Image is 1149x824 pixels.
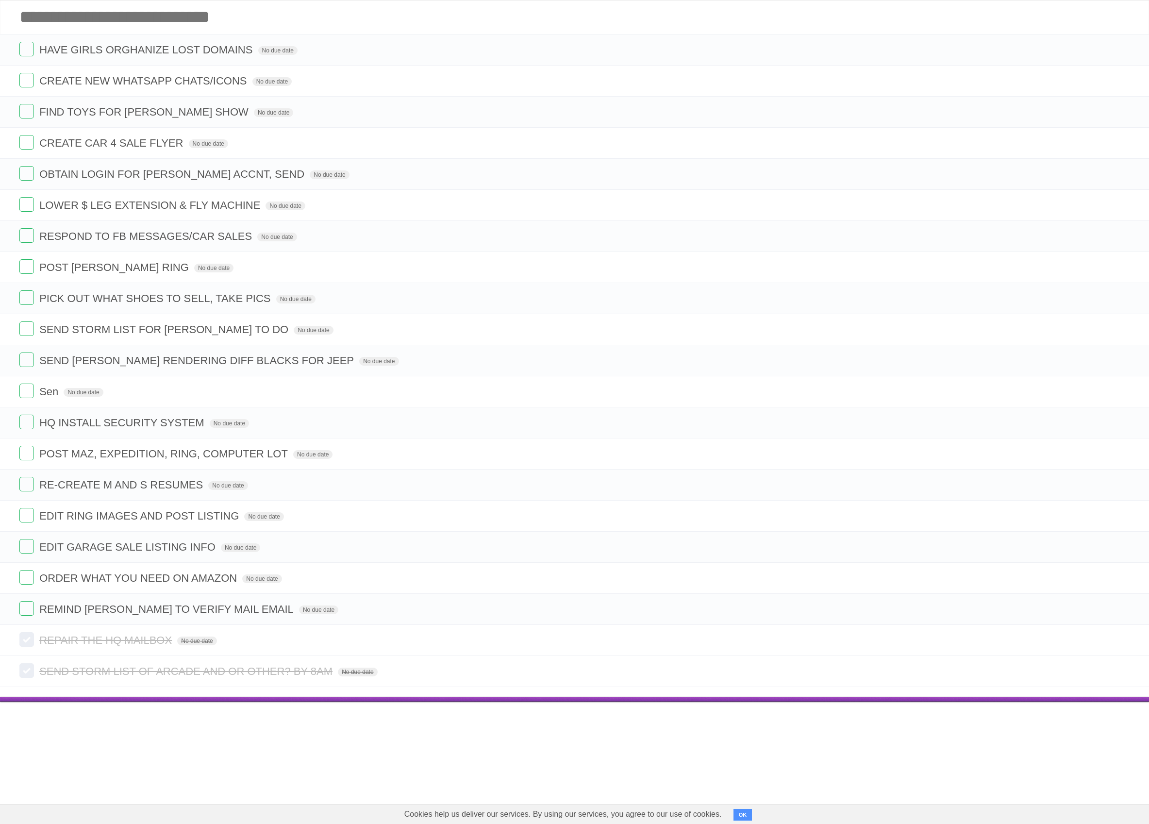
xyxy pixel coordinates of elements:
[39,665,335,677] span: SEND STORM LIST OF ARCADE AND OR OTHER? BY 8AM
[39,199,263,211] span: LOWER $ LEG EXTENSION & FLY MACHINE
[39,137,185,149] span: CREATE CAR 4 SALE FLYER
[19,601,34,616] label: Done
[19,321,34,336] label: Done
[244,512,283,521] span: No due date
[64,388,103,397] span: No due date
[39,354,356,367] span: SEND [PERSON_NAME] RENDERING DIFF BLACKS FOR JEEP
[395,805,732,824] span: Cookies help us deliver our services. By using our services, you agree to our use of cookies.
[293,450,333,459] span: No due date
[194,264,233,272] span: No due date
[19,197,34,212] label: Done
[39,417,206,429] span: HQ INSTALL SECURITY SYSTEM
[257,233,297,241] span: No due date
[39,448,290,460] span: POST MAZ, EXPEDITION, RING, COMPUTER LOT
[39,479,205,491] span: RE-CREATE M AND S RESUMES
[19,446,34,460] label: Done
[19,73,34,87] label: Done
[19,228,34,243] label: Done
[39,323,291,336] span: SEND STORM LIST FOR [PERSON_NAME] TO DO
[210,419,249,428] span: No due date
[19,104,34,118] label: Done
[258,46,298,55] span: No due date
[19,570,34,585] label: Done
[19,663,34,678] label: Done
[39,261,191,273] span: POST [PERSON_NAME] RING
[19,353,34,367] label: Done
[19,259,34,274] label: Done
[39,634,174,646] span: REPAIR THE HQ MAILBOX
[19,632,34,647] label: Done
[19,290,34,305] label: Done
[242,574,282,583] span: No due date
[276,295,316,303] span: No due date
[19,415,34,429] label: Done
[39,572,239,584] span: ORDER WHAT YOU NEED ON AMAZON
[254,108,293,117] span: No due date
[39,510,241,522] span: EDIT RING IMAGES AND POST LISTING
[39,541,218,553] span: EDIT GARAGE SALE LISTING INFO
[19,135,34,150] label: Done
[208,481,248,490] span: No due date
[294,326,333,335] span: No due date
[221,543,260,552] span: No due date
[299,605,338,614] span: No due date
[39,75,249,87] span: CREATE NEW WHATSAPP CHATS/ICONS
[39,106,251,118] span: FIND TOYS FOR [PERSON_NAME] SHOW
[19,166,34,181] label: Done
[39,230,254,242] span: RESPOND TO FB MESSAGES/CAR SALES
[19,384,34,398] label: Done
[266,202,305,210] span: No due date
[252,77,292,86] span: No due date
[39,168,307,180] span: OBTAIN LOGIN FOR [PERSON_NAME] ACCNT, SEND
[39,603,296,615] span: REMIND [PERSON_NAME] TO VERIFY MAIL EMAIL
[19,508,34,522] label: Done
[338,668,377,676] span: No due date
[19,477,34,491] label: Done
[39,386,61,398] span: Sen
[19,539,34,554] label: Done
[359,357,399,366] span: No due date
[177,637,216,645] span: No due date
[39,292,273,304] span: PICK OUT WHAT SHOES TO SELL, TAKE PICS
[310,170,349,179] span: No due date
[19,42,34,56] label: Done
[39,44,255,56] span: HAVE GIRLS ORGHANIZE LOST DOMAINS
[733,809,752,821] button: OK
[189,139,228,148] span: No due date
